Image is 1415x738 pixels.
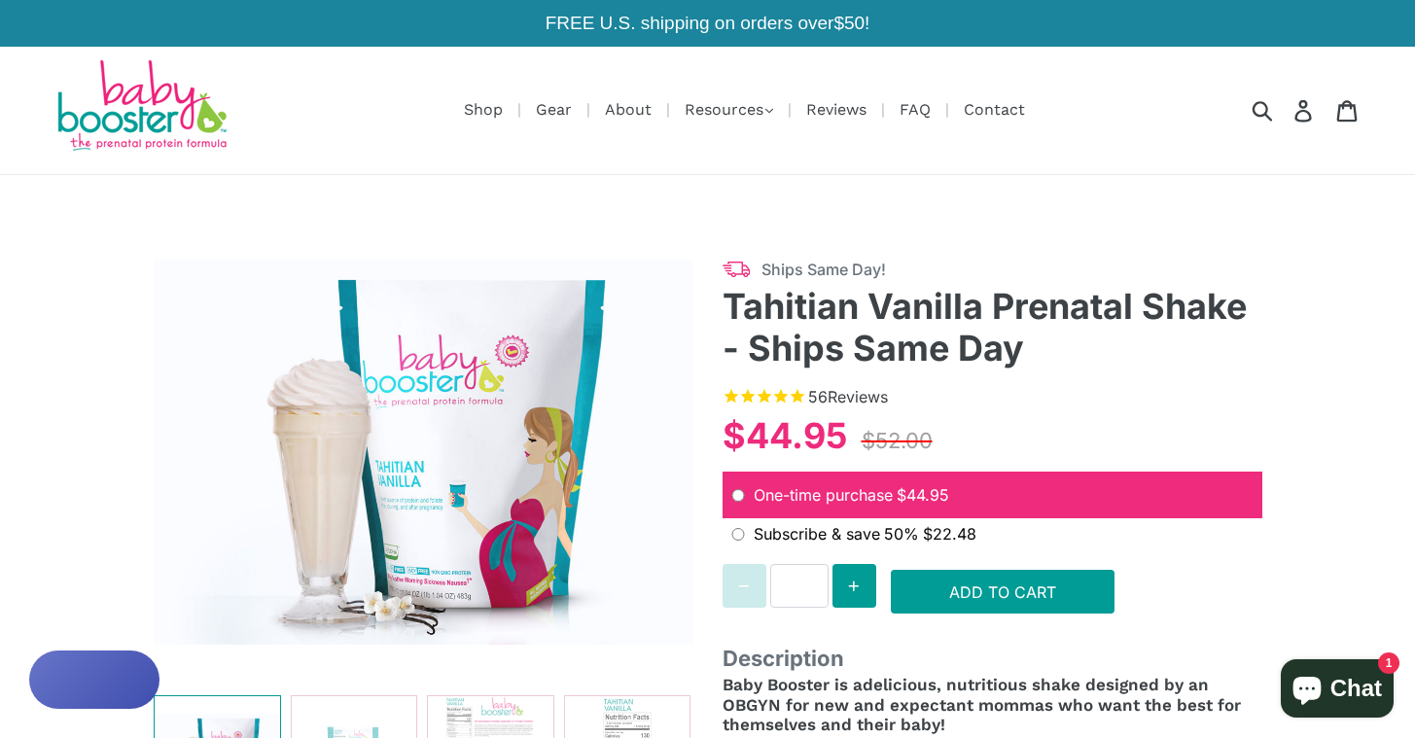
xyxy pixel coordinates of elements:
[154,219,693,685] img: Tahitian Vanilla Prenatal Shake - Ships Same Day
[675,95,783,124] button: Resources
[1258,88,1312,131] input: Search
[890,97,940,122] a: FAQ
[454,97,513,122] a: Shop
[891,570,1114,614] button: Add to Cart
[723,675,1262,734] h4: delicious, nutritious shake designed by an OBGYN for new and expectant mommas who want the best f...
[29,650,159,709] button: Rewards
[828,387,888,406] span: Reviews
[833,13,844,33] span: $
[770,564,829,608] input: Quantity for Tahitian Vanilla Prenatal Shake - Ships Same Day
[857,420,937,462] div: $52.00
[723,675,863,694] span: Baby Booster is a
[754,524,884,544] span: Subscribe & save
[595,97,661,122] a: About
[723,409,847,462] div: $44.95
[923,524,976,544] span: recurring price
[53,60,229,155] img: Baby Booster Prenatal Protein Supplements
[832,564,876,608] button: Increase quantity for Tahitian Vanilla Prenatal Shake - Ships Same Day
[949,582,1056,602] span: Add to Cart
[884,524,923,544] span: 50%
[808,387,888,406] span: 56 reviews
[723,286,1262,369] h3: Tahitian Vanilla Prenatal Shake - Ships Same Day
[1275,659,1399,722] inbox-online-store-chat: Shopify online store chat
[844,13,865,33] span: 50
[897,485,949,505] span: original price
[526,97,582,122] a: Gear
[796,97,876,122] a: Reviews
[723,385,1262,410] span: Rated 4.7 out of 5 stars 56 reviews
[723,643,1262,675] span: Description
[761,258,1262,281] span: Ships Same Day!
[754,485,897,505] span: One-time purchase
[954,97,1035,122] a: Contact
